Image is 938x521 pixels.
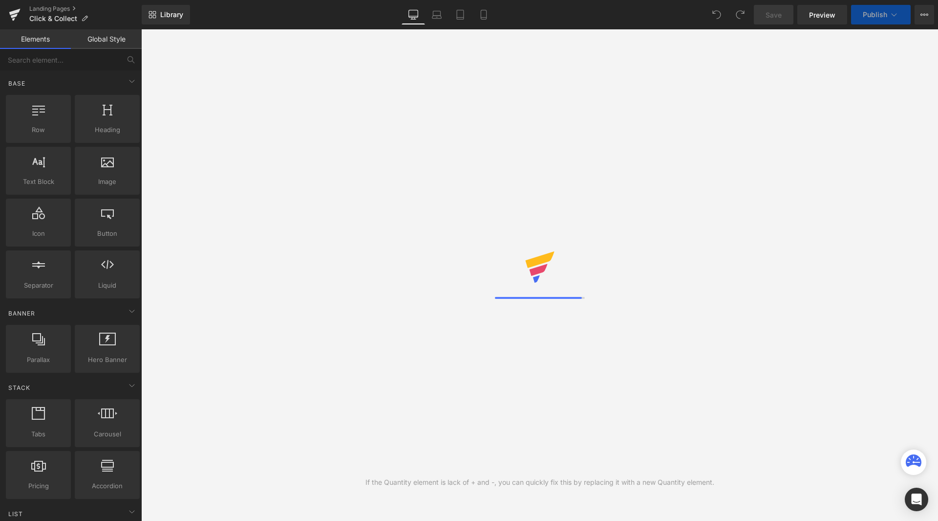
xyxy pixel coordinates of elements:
span: Base [7,79,26,88]
span: Click & Collect [29,15,77,23]
span: Parallax [9,355,68,365]
div: Open Intercom Messenger [905,488,928,511]
button: Publish [851,5,911,24]
a: Mobile [472,5,495,24]
span: Preview [809,10,835,20]
a: Laptop [425,5,448,24]
span: Pricing [9,481,68,491]
span: Stack [7,383,31,392]
button: Redo [730,5,750,24]
a: Global Style [71,29,142,49]
span: Banner [7,309,36,318]
a: Preview [797,5,847,24]
span: Button [78,228,137,239]
span: Publish [863,11,887,19]
a: Desktop [402,5,425,24]
span: Heading [78,125,137,135]
span: Library [160,10,183,19]
button: Undo [707,5,726,24]
a: Landing Pages [29,5,142,13]
span: Tabs [9,429,68,439]
span: Image [78,177,137,187]
button: More [915,5,934,24]
span: Liquid [78,280,137,291]
span: Hero Banner [78,355,137,365]
span: List [7,509,24,519]
span: Save [766,10,782,20]
a: New Library [142,5,190,24]
span: Carousel [78,429,137,439]
span: Separator [9,280,68,291]
span: Text Block [9,177,68,187]
div: If the Quantity element is lack of + and -, you can quickly fix this by replacing it with a new Q... [365,477,714,488]
span: Accordion [78,481,137,491]
span: Icon [9,228,68,239]
a: Tablet [448,5,472,24]
span: Row [9,125,68,135]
